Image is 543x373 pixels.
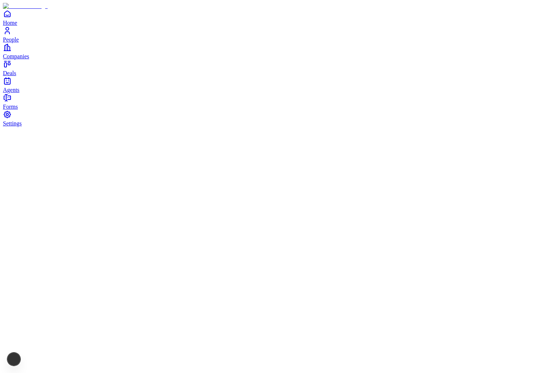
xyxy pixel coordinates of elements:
span: Settings [3,120,22,127]
a: Settings [3,110,540,127]
a: People [3,26,540,43]
span: Home [3,20,17,26]
a: Companies [3,43,540,59]
span: People [3,36,19,43]
img: Item Brain Logo [3,3,48,9]
span: Companies [3,53,29,59]
a: Home [3,9,540,26]
a: Agents [3,77,540,93]
span: Agents [3,87,19,93]
span: Deals [3,70,16,76]
a: Deals [3,60,540,76]
a: Forms [3,93,540,110]
span: Forms [3,104,18,110]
